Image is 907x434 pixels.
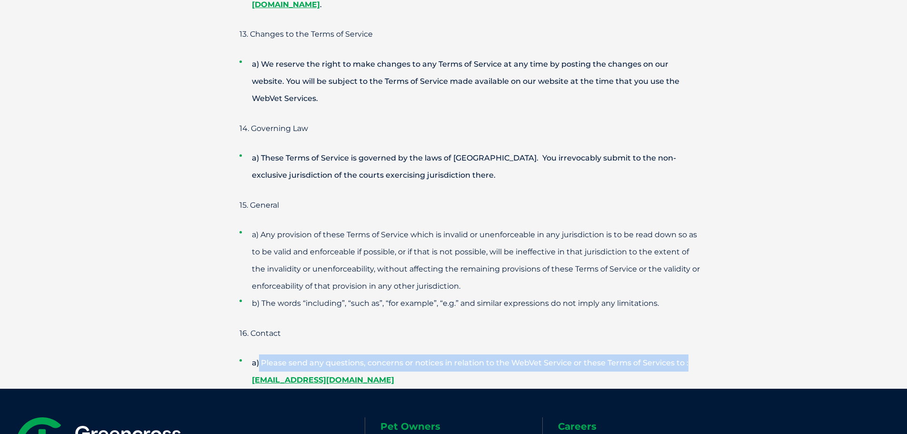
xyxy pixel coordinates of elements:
li: a) We reserve the right to make changes to any Terms of Service at any time by posting the change... [239,56,701,107]
span: b) The words “including”, “such as”, “for example”, “e.g.” and similar expressions do not imply a... [252,299,659,308]
span: 13. Changes to the Terms of Service [239,30,373,39]
span: 16. Contact [239,329,281,338]
a: [EMAIL_ADDRESS][DOMAIN_NAME] [252,375,394,384]
span: 15. General [239,201,279,210]
h6: Pet Owners [380,422,542,431]
span: a) Any provision of these Terms of Service which is invalid or unenforceable in any jurisdiction ... [252,230,700,291]
h6: Careers [558,422,720,431]
li: a) These Terms of Service is governed by the laws of [GEOGRAPHIC_DATA]. You irrevocably submit to... [239,150,701,184]
li: a) Please send any questions, concerns or notices in relation to the WebVet Service or these Term... [239,354,701,389]
span: 14. Governing Law [239,124,308,133]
